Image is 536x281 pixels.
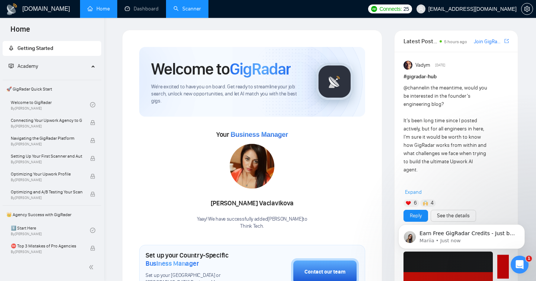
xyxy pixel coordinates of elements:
[504,38,509,45] a: export
[316,63,353,100] img: gigradar-logo.png
[435,62,445,69] span: [DATE]
[6,3,18,15] img: logo
[403,37,437,46] span: Latest Posts from the GigRadar Community
[371,6,377,12] img: upwork-logo.png
[125,6,159,12] a: dashboardDashboard
[304,268,345,276] div: Contact our team
[474,38,503,46] a: Join GigRadar Slack Community
[11,250,82,254] span: By [PERSON_NAME]
[90,228,95,233] span: check-circle
[11,222,90,239] a: 1️⃣ Start HereBy[PERSON_NAME]
[17,63,38,69] span: Academy
[526,256,532,262] span: 1
[197,216,307,230] div: Yaay! We have successfully added [PERSON_NAME] to
[3,207,100,222] span: 👑 Agency Success with GigRadar
[11,142,82,146] span: By [PERSON_NAME]
[11,152,82,160] span: Setting Up Your First Scanner and Auto-Bidder
[403,5,409,13] span: 25
[444,39,467,44] span: 5 hours ago
[415,61,430,69] span: Vadym
[3,41,101,56] li: Getting Started
[9,63,14,69] span: fund-projection-screen
[11,188,82,196] span: Optimizing and A/B Testing Your Scanner for Better Results
[197,223,307,230] p: Think Tech .
[418,6,424,12] span: user
[406,201,411,206] img: ❤️
[9,45,14,51] span: rocket
[17,45,53,51] span: Getting Started
[403,61,412,70] img: Vadym
[32,22,128,205] span: Earn Free GigRadar Credits - Just by Sharing Your Story! 💬 Want more credits for sending proposal...
[405,189,422,195] span: Expand
[11,135,82,142] span: Navigating the GigRadar Platform
[9,63,38,69] span: Academy
[11,178,82,182] span: By [PERSON_NAME]
[90,156,95,161] span: lock
[197,197,307,210] div: [PERSON_NAME] Vaclavikova
[11,170,82,178] span: Optimizing Your Upwork Profile
[90,246,95,251] span: lock
[151,83,304,105] span: We're excited to have you on board. Get ready to streamline your job search, unlock new opportuni...
[151,59,291,79] h1: Welcome to
[387,209,536,261] iframe: Intercom notifications message
[4,24,36,40] span: Home
[521,6,533,12] span: setting
[11,242,82,250] span: ⛔ Top 3 Mistakes of Pro Agencies
[403,73,509,81] h1: # gigradar-hub
[146,259,199,268] span: Business Manager
[89,263,96,271] span: double-left
[11,97,90,113] a: Welcome to GigRadarBy[PERSON_NAME]
[90,192,95,197] span: lock
[431,199,434,207] span: 4
[3,82,100,97] span: 🚀 GigRadar Quick Start
[87,6,110,12] a: homeHome
[11,160,82,164] span: By [PERSON_NAME]
[511,256,529,274] iframe: Intercom live chat
[90,120,95,125] span: lock
[521,6,533,12] a: setting
[230,144,274,189] img: 1687098662386-128.jpg
[32,29,128,35] p: Message from Mariia, sent Just now
[230,131,288,138] span: Business Manager
[216,130,288,139] span: Your
[521,3,533,15] button: setting
[173,6,201,12] a: searchScanner
[379,5,402,13] span: Connects:
[230,59,291,79] span: GigRadar
[403,85,425,91] span: @channel
[414,199,417,207] span: 6
[423,201,428,206] img: 🙌
[11,196,82,200] span: By [PERSON_NAME]
[90,138,95,143] span: lock
[11,117,82,124] span: Connecting Your Upwork Agency to GigRadar
[11,124,82,129] span: By [PERSON_NAME]
[90,174,95,179] span: lock
[504,38,509,44] span: export
[90,102,95,107] span: check-circle
[146,251,254,268] h1: Set up your Country-Specific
